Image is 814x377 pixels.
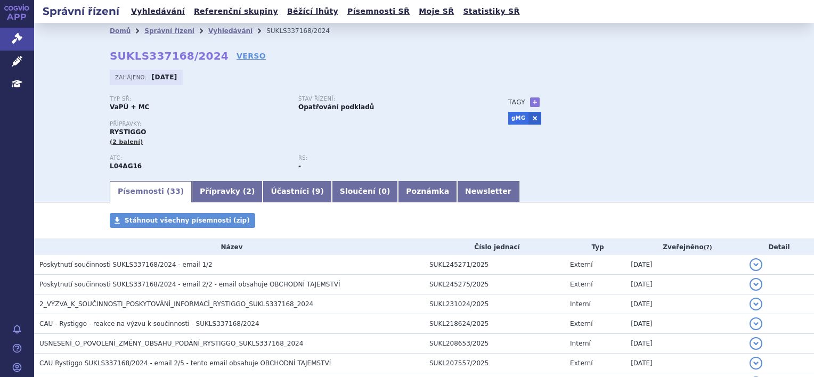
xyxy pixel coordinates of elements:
td: [DATE] [625,255,744,275]
span: 33 [170,187,180,195]
a: Vyhledávání [128,4,188,19]
span: Interní [570,340,591,347]
span: 2_VÝZVA_K_SOUČINNOSTI_POSKYTOVÁNÍ_INFORMACÍ_RYSTIGGO_SUKLS337168_2024 [39,300,313,308]
a: VERSO [237,51,266,61]
a: Stáhnout všechny písemnosti (zip) [110,213,255,228]
th: Číslo jednací [424,239,565,255]
span: Externí [570,261,592,268]
a: Referenční skupiny [191,4,281,19]
td: SUKL245271/2025 [424,255,565,275]
span: CAU - Rystiggo - reakce na výzvu k součinnosti - SUKLS337168/2024 [39,320,259,327]
strong: ROZANOLIXIZUMAB [110,162,142,170]
button: detail [750,357,762,370]
span: RYSTIGGO [110,128,146,136]
td: [DATE] [625,314,744,334]
p: Typ SŘ: [110,96,288,102]
a: Písemnosti (33) [110,181,192,202]
th: Typ [565,239,625,255]
strong: Opatřování podkladů [298,103,374,111]
p: Přípravky: [110,121,487,127]
a: Sloučení (0) [332,181,398,202]
button: detail [750,258,762,271]
button: detail [750,317,762,330]
p: RS: [298,155,476,161]
a: Newsletter [457,181,519,202]
th: Název [34,239,424,255]
span: Poskytnutí součinnosti SUKLS337168/2024 - email 1/2 [39,261,213,268]
a: Statistiky SŘ [460,4,523,19]
a: gMG [508,112,528,125]
span: Zahájeno: [115,73,149,81]
td: [DATE] [625,275,744,294]
th: Zveřejněno [625,239,744,255]
span: Externí [570,281,592,288]
button: detail [750,278,762,291]
a: Moje SŘ [416,4,457,19]
span: Externí [570,320,592,327]
span: CAU Rystiggo SUKLS337168/2024 - email 2/5 - tento email obsahuje OBCHODNÍ TAJEMSTVÍ [39,359,331,367]
td: SUKL218624/2025 [424,314,565,334]
span: 2 [246,187,251,195]
a: Písemnosti SŘ [344,4,413,19]
a: + [530,97,540,107]
td: SUKL208653/2025 [424,334,565,354]
h3: Tagy [508,96,525,109]
span: Stáhnout všechny písemnosti (zip) [125,217,250,224]
a: Přípravky (2) [192,181,263,202]
td: [DATE] [625,294,744,314]
a: Poznámka [398,181,457,202]
td: [DATE] [625,354,744,373]
th: Detail [744,239,814,255]
a: Správní řízení [144,27,194,35]
li: SUKLS337168/2024 [266,23,344,39]
button: detail [750,298,762,310]
p: Stav řízení: [298,96,476,102]
a: Běžící lhůty [284,4,341,19]
h2: Správní řízení [34,4,128,19]
strong: SUKLS337168/2024 [110,50,229,62]
p: ATC: [110,155,288,161]
span: USNESENÍ_O_POVOLENÍ_ZMĚNY_OBSAHU_PODÁNÍ_RYSTIGGO_SUKLS337168_2024 [39,340,303,347]
span: Interní [570,300,591,308]
strong: - [298,162,301,170]
span: (2 balení) [110,138,143,145]
strong: [DATE] [152,73,177,81]
button: detail [750,337,762,350]
td: [DATE] [625,334,744,354]
a: Domů [110,27,131,35]
td: SUKL245275/2025 [424,275,565,294]
a: Vyhledávání [208,27,253,35]
span: Poskytnutí součinnosti SUKLS337168/2024 - email 2/2 - email obsahuje OBCHODNÍ TAJEMSTVÍ [39,281,340,288]
span: 0 [381,187,387,195]
a: Účastníci (9) [263,181,331,202]
td: SUKL207557/2025 [424,354,565,373]
span: 9 [315,187,321,195]
span: Externí [570,359,592,367]
strong: VaPÚ + MC [110,103,149,111]
abbr: (?) [704,244,712,251]
td: SUKL231024/2025 [424,294,565,314]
